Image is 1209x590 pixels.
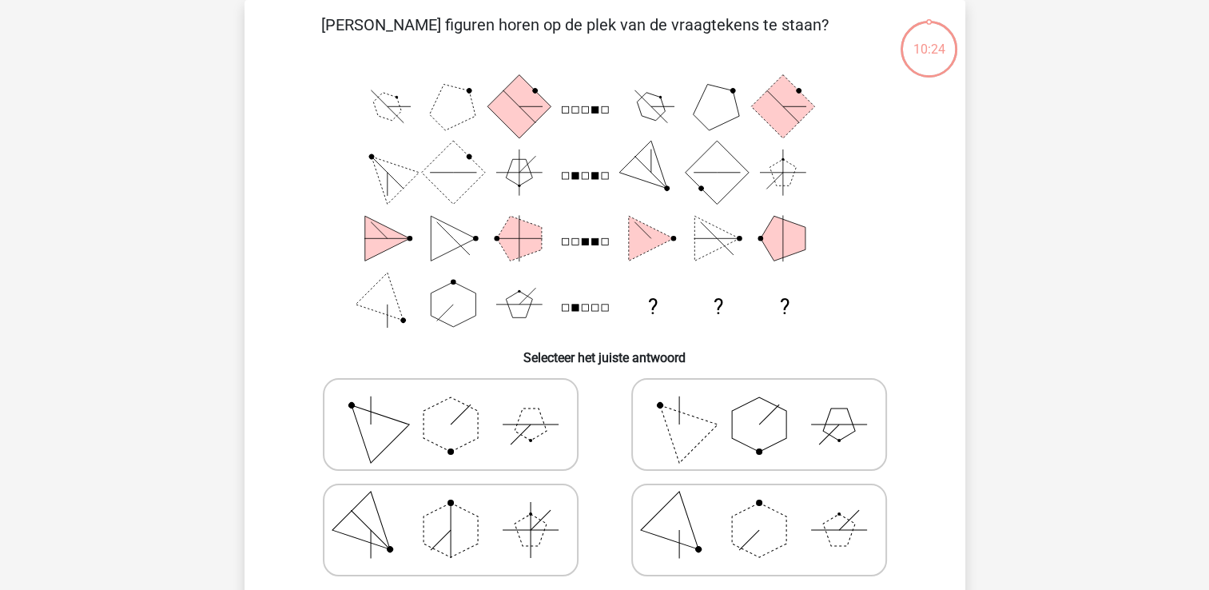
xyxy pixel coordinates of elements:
p: [PERSON_NAME] figuren horen op de plek van de vraagtekens te staan? [270,13,880,61]
text: ? [647,295,657,319]
h6: Selecteer het juiste antwoord [270,337,940,365]
text: ? [714,295,723,319]
div: 10:24 [899,19,959,59]
text: ? [779,295,789,319]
